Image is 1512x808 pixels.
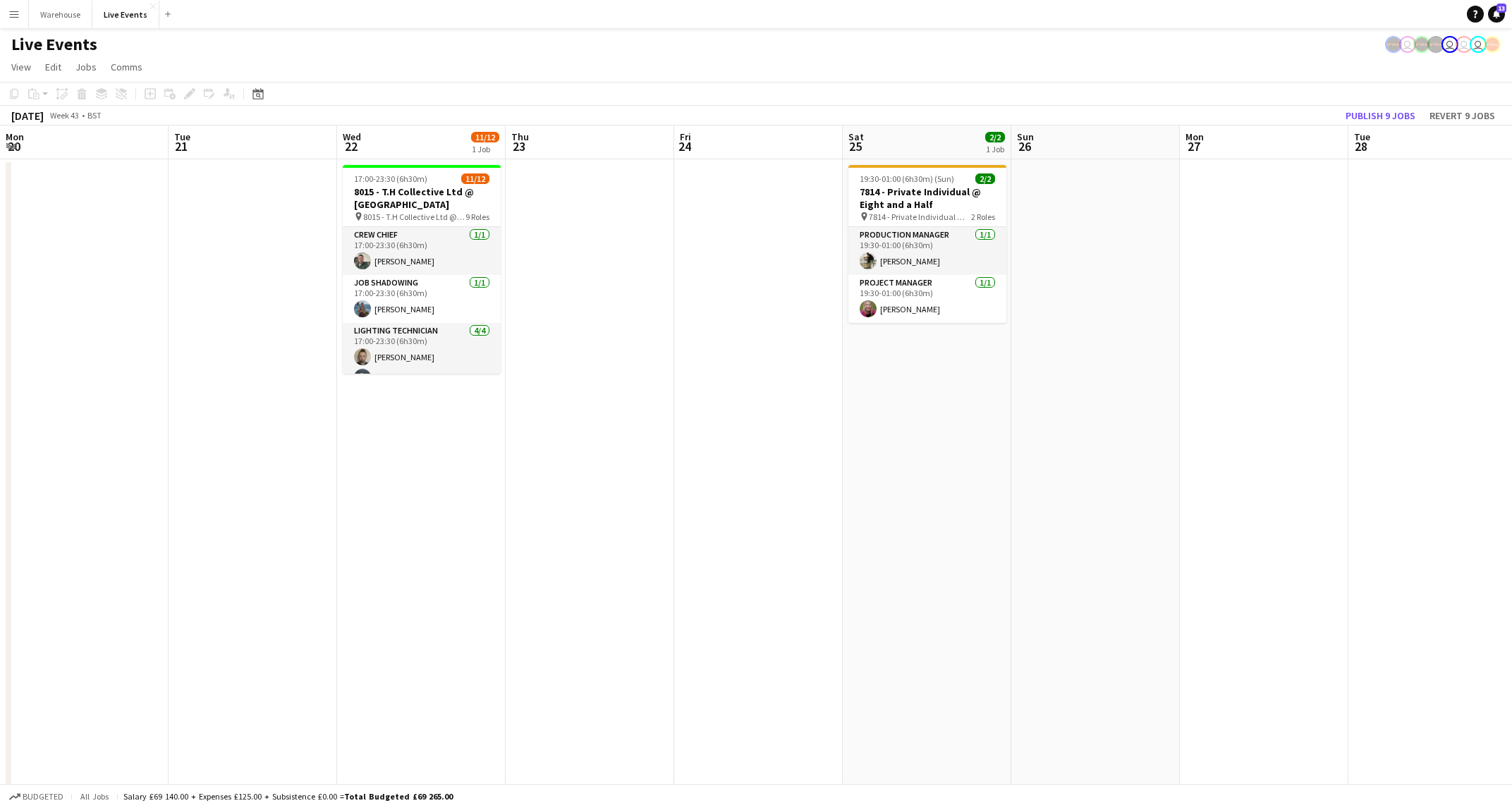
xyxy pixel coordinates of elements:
[1340,106,1421,125] button: Publish 9 jobs
[123,791,453,802] div: Salary £69 140.00 + Expenses £125.00 + Subsistence £0.00 =
[363,212,465,222] span: 8015 - T.H Collective Ltd @ [GEOGRAPHIC_DATA]
[848,275,1006,323] app-card-role: Project Manager1/119:30-01:00 (6h30m)[PERSON_NAME]
[848,130,864,143] span: Sat
[846,138,864,154] span: 25
[70,58,102,76] a: Jobs
[461,173,489,184] span: 11/12
[6,130,24,143] span: Mon
[78,791,111,802] span: All jobs
[6,58,37,76] a: View
[7,789,66,804] button: Budgeted
[11,34,97,55] h1: Live Events
[45,61,61,73] span: Edit
[465,212,489,222] span: 9 Roles
[471,132,499,142] span: 11/12
[848,165,1006,323] app-job-card: 19:30-01:00 (6h30m) (Sun)2/27814 - Private Individual @ Eight and a Half 7814 - Private Individua...
[975,173,995,184] span: 2/2
[1456,36,1473,53] app-user-avatar: Ollie Rolfe
[11,109,44,123] div: [DATE]
[860,173,954,184] span: 19:30-01:00 (6h30m) (Sun)
[92,1,159,28] button: Live Events
[1183,138,1204,154] span: 27
[39,58,67,76] a: Edit
[87,110,102,121] div: BST
[1424,106,1501,125] button: Revert 9 jobs
[354,173,427,184] span: 17:00-23:30 (6h30m)
[23,792,63,802] span: Budgeted
[1496,4,1506,13] span: 13
[174,130,190,143] span: Tue
[1385,36,1402,53] app-user-avatar: Production Managers
[1484,36,1501,53] app-user-avatar: Alex Gill
[341,138,361,154] span: 22
[678,138,691,154] span: 24
[105,58,148,76] a: Comms
[29,1,92,28] button: Warehouse
[1470,36,1487,53] app-user-avatar: Technical Department
[1413,36,1430,53] app-user-avatar: Production Managers
[680,130,691,143] span: Fri
[1399,36,1416,53] app-user-avatar: Technical Department
[47,110,82,121] span: Week 43
[4,138,24,154] span: 20
[343,323,501,432] app-card-role: Lighting Technician4/417:00-23:30 (6h30m)[PERSON_NAME][PERSON_NAME]
[1441,36,1458,53] app-user-avatar: Eden Hopkins
[343,227,501,275] app-card-role: Crew Chief1/117:00-23:30 (6h30m)[PERSON_NAME]
[1017,130,1034,143] span: Sun
[869,212,971,222] span: 7814 - Private Individual @ Eight and a Half
[472,144,499,154] div: 1 Job
[1015,138,1034,154] span: 26
[75,61,97,73] span: Jobs
[11,61,31,73] span: View
[111,61,142,73] span: Comms
[344,791,453,802] span: Total Budgeted £69 265.00
[848,227,1006,275] app-card-role: Production Manager1/119:30-01:00 (6h30m)[PERSON_NAME]
[986,144,1004,154] div: 1 Job
[1427,36,1444,53] app-user-avatar: Production Managers
[1352,138,1370,154] span: 28
[1185,130,1204,143] span: Mon
[985,132,1005,142] span: 2/2
[971,212,995,222] span: 2 Roles
[343,275,501,323] app-card-role: Job Shadowing1/117:00-23:30 (6h30m)[PERSON_NAME]
[1354,130,1370,143] span: Tue
[848,185,1006,211] h3: 7814 - Private Individual @ Eight and a Half
[343,130,361,143] span: Wed
[343,185,501,211] h3: 8015 - T.H Collective Ltd @ [GEOGRAPHIC_DATA]
[1488,6,1505,23] a: 13
[511,130,529,143] span: Thu
[172,138,190,154] span: 21
[343,165,501,374] app-job-card: 17:00-23:30 (6h30m)11/128015 - T.H Collective Ltd @ [GEOGRAPHIC_DATA] 8015 - T.H Collective Ltd @...
[509,138,529,154] span: 23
